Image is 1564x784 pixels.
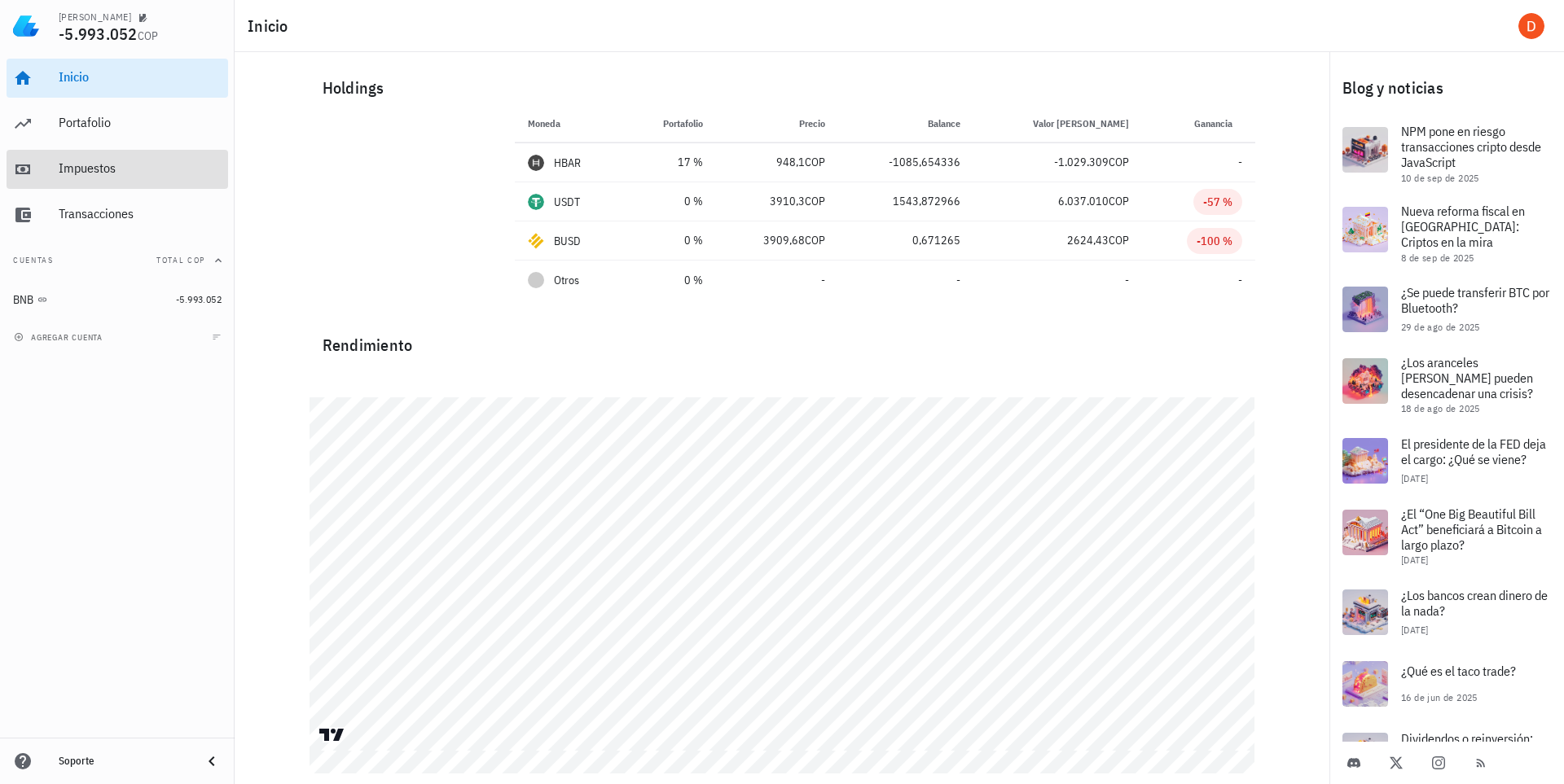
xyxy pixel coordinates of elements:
[13,13,39,39] img: LedgiFi
[310,62,1255,114] div: Holdings
[1401,172,1479,184] span: 10 de sep de 2025
[1401,203,1525,250] span: Nueva reforma fiscal en [GEOGRAPHIC_DATA]: Criptos en la mira
[805,155,825,169] span: COP
[310,319,1255,358] div: Rendimiento
[1194,117,1242,129] span: Ganancia
[1329,497,1564,576] a: ¿El “One Big Beautiful Bill Act” beneficiará a Bitcoin a largo plazo? [DATE]
[10,329,110,345] button: agregar cuenta
[1125,273,1129,287] span: -
[1067,233,1109,247] span: 2624,43
[248,13,295,39] h1: Inicio
[7,241,228,280] button: CuentasTotal COP
[1518,13,1544,39] div: avatar
[1329,576,1564,648] a: ¿Los bancos crean dinero de la nada? [DATE]
[176,293,222,305] span: -5.993.052
[973,104,1143,143] th: Valor [PERSON_NAME]
[1401,663,1516,679] span: ¿Qué es el taco trade?
[770,194,805,208] span: 3910,3
[1109,155,1129,169] span: COP
[156,255,205,265] span: Total COP
[1401,587,1548,619] span: ¿Los bancos crean dinero de la nada?
[1109,233,1129,247] span: COP
[528,155,544,171] div: HBAR-icon
[716,104,837,143] th: Precio
[138,28,159,43] span: COP
[17,332,103,343] span: agregar cuenta
[1329,345,1564,425] a: ¿Los aranceles [PERSON_NAME] pueden desencadenar una crisis? 18 de ago de 2025
[805,233,825,247] span: COP
[1401,321,1480,333] span: 29 de ago de 2025
[318,727,346,742] a: Charting by TradingView
[1329,194,1564,274] a: Nueva reforma fiscal en [GEOGRAPHIC_DATA]: Criptos en la mira 8 de sep de 2025
[763,233,805,247] span: 3909,68
[7,104,228,143] a: Portafolio
[554,272,579,289] span: Otros
[59,160,222,176] div: Impuestos
[638,154,703,171] div: 17 %
[1401,252,1474,264] span: 8 de sep de 2025
[956,273,960,287] span: -
[638,193,703,210] div: 0 %
[1401,624,1428,636] span: [DATE]
[1401,506,1542,553] span: ¿El “One Big Beautiful Bill Act” beneficiará a Bitcoin a largo plazo?
[1401,691,1478,703] span: 16 de jun de 2025
[1329,648,1564,720] a: ¿Qué es el taco trade? 16 de jun de 2025
[528,194,544,210] div: USDT-icon
[7,280,228,319] a: BNB -5.993.052
[59,69,222,85] div: Inicio
[554,155,582,171] div: HBAR
[838,104,973,143] th: Balance
[1329,62,1564,114] div: Blog y noticias
[7,150,228,189] a: Impuestos
[1401,554,1428,566] span: [DATE]
[776,155,805,169] span: 948,1
[7,59,228,98] a: Inicio
[638,272,703,289] div: 0 %
[528,233,544,249] div: BUSD-icon
[1058,194,1109,208] span: 6.037.010
[625,104,716,143] th: Portafolio
[805,194,825,208] span: COP
[59,206,222,221] div: Transacciones
[59,755,189,768] div: Soporte
[851,232,960,249] div: 0,671265
[1054,155,1109,169] span: -1.029.309
[638,232,703,249] div: 0 %
[1329,274,1564,345] a: ¿Se puede transferir BTC por Bluetooth? 29 de ago de 2025
[13,293,34,307] div: BNB
[821,273,825,287] span: -
[851,193,960,210] div: 1543,872966
[1401,402,1480,414] span: 18 de ago de 2025
[515,104,626,143] th: Moneda
[1401,284,1549,316] span: ¿Se puede transferir BTC por Bluetooth?
[1329,114,1564,194] a: NPM pone en riesgo transacciones cripto desde JavaScript 10 de sep de 2025
[1238,273,1242,287] span: -
[59,11,131,24] div: [PERSON_NAME]
[1197,233,1232,249] div: -100 %
[59,23,138,45] span: -5.993.052
[554,194,581,210] div: USDT
[1401,472,1428,484] span: [DATE]
[1329,425,1564,497] a: El presidente de la FED deja el cargo: ¿Qué se viene? [DATE]
[1238,155,1242,169] span: -
[7,195,228,234] a: Transacciones
[851,154,960,171] div: -1085,654336
[1401,123,1541,170] span: NPM pone en riesgo transacciones cripto desde JavaScript
[1203,194,1232,210] div: -57 %
[1109,194,1129,208] span: COP
[554,233,582,249] div: BUSD
[1401,436,1546,467] span: El presidente de la FED deja el cargo: ¿Qué se viene?
[59,115,222,130] div: Portafolio
[1401,354,1533,401] span: ¿Los aranceles [PERSON_NAME] pueden desencadenar una crisis?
